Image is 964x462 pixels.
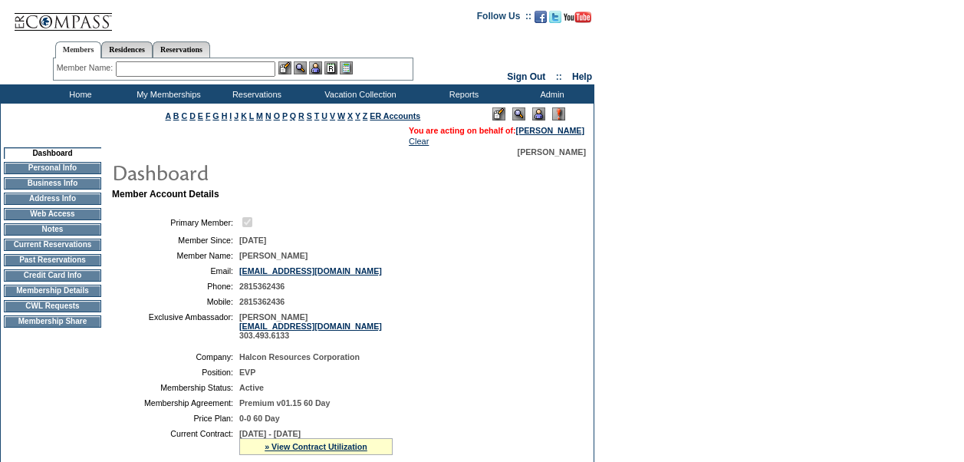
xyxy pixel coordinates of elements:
a: Reservations [153,41,210,58]
img: Log Concern/Member Elevation [552,107,565,120]
td: My Memberships [123,84,211,104]
a: P [282,111,288,120]
a: J [234,111,239,120]
span: EVP [239,368,255,377]
img: Follow us on Twitter [549,11,561,23]
td: Mobile: [118,297,233,306]
a: M [256,111,263,120]
td: Member Since: [118,236,233,245]
span: Premium v01.15 60 Day [239,398,330,408]
td: Company: [118,352,233,361]
a: D [189,111,196,120]
td: Membership Status: [118,383,233,392]
td: Exclusive Ambassador: [118,312,233,340]
span: [PERSON_NAME] 303.493.6133 [239,312,382,340]
a: A [166,111,171,120]
td: Reservations [211,84,299,104]
img: Become our fan on Facebook [535,11,547,23]
a: O [274,111,280,120]
a: Residences [101,41,153,58]
a: Clear [409,137,429,146]
img: b_calculator.gif [340,61,353,74]
td: Membership Details [4,285,101,297]
a: F [206,111,211,120]
img: Reservations [324,61,337,74]
a: C [181,111,187,120]
a: G [212,111,219,120]
td: Current Contract: [118,429,233,455]
td: Address Info [4,193,101,205]
img: Subscribe to our YouTube Channel [564,12,591,23]
td: Follow Us :: [477,9,531,28]
a: Become our fan on Facebook [535,15,547,25]
div: Member Name: [57,61,116,74]
img: Impersonate [309,61,322,74]
a: B [173,111,179,120]
a: U [321,111,327,120]
td: Position: [118,368,233,377]
span: 2815362436 [239,297,285,306]
td: Membership Agreement: [118,398,233,408]
td: Credit Card Info [4,269,101,282]
a: Q [290,111,296,120]
span: Active [239,383,264,392]
span: :: [556,71,562,82]
a: W [337,111,345,120]
img: pgTtlDashboard.gif [111,157,418,187]
a: I [229,111,232,120]
a: Members [55,41,102,58]
a: H [222,111,228,120]
a: [EMAIL_ADDRESS][DOMAIN_NAME] [239,322,382,331]
a: X [347,111,353,120]
a: L [249,111,254,120]
a: S [307,111,312,120]
a: T [314,111,320,120]
span: [PERSON_NAME] [239,251,308,260]
td: Past Reservations [4,254,101,266]
span: Halcon Resources Corporation [239,352,360,361]
td: Reports [418,84,506,104]
td: Business Info [4,177,101,190]
span: You are acting on behalf of: [409,126,584,135]
a: R [298,111,304,120]
a: Follow us on Twitter [549,15,561,25]
img: b_edit.gif [278,61,291,74]
td: Dashboard [4,147,101,159]
td: Email: [118,266,233,276]
a: [EMAIL_ADDRESS][DOMAIN_NAME] [239,266,382,276]
td: Phone: [118,282,233,291]
span: 2815362436 [239,282,285,291]
td: Personal Info [4,162,101,174]
td: Member Name: [118,251,233,260]
td: Membership Share [4,315,101,328]
a: [PERSON_NAME] [516,126,584,135]
span: [DATE] - [DATE] [239,429,301,438]
span: [DATE] [239,236,266,245]
img: Impersonate [532,107,545,120]
a: Y [355,111,360,120]
a: ER Accounts [370,111,420,120]
a: N [265,111,271,120]
td: Vacation Collection [299,84,418,104]
td: Notes [4,223,101,236]
a: V [330,111,335,120]
a: E [198,111,203,120]
td: Web Access [4,208,101,220]
td: Admin [506,84,594,104]
a: Sign Out [507,71,545,82]
b: Member Account Details [112,189,219,200]
span: 0-0 60 Day [239,414,280,423]
td: CWL Requests [4,300,101,312]
td: Primary Member: [118,215,233,229]
a: » View Contract Utilization [265,442,367,451]
td: Current Reservations [4,239,101,251]
td: Price Plan: [118,414,233,423]
img: View [294,61,307,74]
td: Home [35,84,123,104]
img: View Mode [512,107,525,120]
span: [PERSON_NAME] [518,147,586,157]
a: Z [363,111,368,120]
a: Subscribe to our YouTube Channel [564,15,591,25]
a: K [241,111,247,120]
a: Help [572,71,592,82]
